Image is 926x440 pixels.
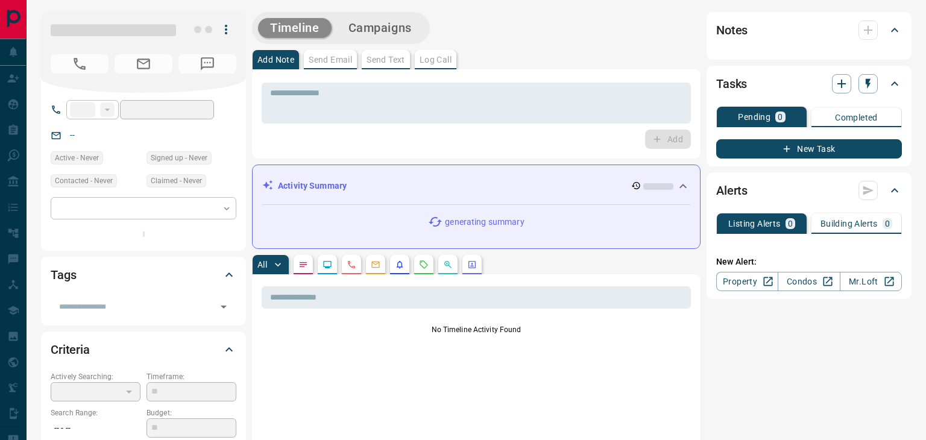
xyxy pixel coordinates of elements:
div: Notes [716,16,902,45]
p: Completed [835,113,878,122]
div: Criteria [51,335,236,364]
svg: Agent Actions [467,260,477,269]
a: -- [70,130,75,140]
svg: Lead Browsing Activity [323,260,332,269]
div: Alerts [716,176,902,205]
p: Listing Alerts [728,219,781,228]
button: Open [215,298,232,315]
p: 0 [778,113,783,121]
p: Budget: [146,407,236,418]
svg: Calls [347,260,356,269]
p: Actively Searching: [51,371,140,382]
div: Tasks [716,69,902,98]
p: Pending [738,113,770,121]
button: Campaigns [336,18,424,38]
svg: Listing Alerts [395,260,405,269]
h2: Notes [716,20,748,40]
button: Timeline [258,18,332,38]
p: New Alert: [716,256,902,268]
p: Building Alerts [820,219,878,228]
span: No Number [51,54,109,74]
a: Property [716,272,778,291]
p: No Timeline Activity Found [262,324,691,335]
p: Add Note [257,55,294,64]
svg: Emails [371,260,380,269]
div: Activity Summary [262,175,690,197]
p: 0 [788,219,793,228]
span: Contacted - Never [55,175,113,187]
h2: Criteria [51,340,90,359]
svg: Requests [419,260,429,269]
span: Signed up - Never [151,152,207,164]
div: Tags [51,260,236,289]
p: Timeframe: [146,371,236,382]
span: No Email [115,54,172,74]
span: No Number [178,54,236,74]
p: All [257,260,267,269]
h2: Alerts [716,181,748,200]
h2: Tags [51,265,76,284]
p: -- - -- [51,418,140,438]
p: generating summary [445,216,524,228]
span: Claimed - Never [151,175,202,187]
p: Activity Summary [278,180,347,192]
h2: Tasks [716,74,747,93]
svg: Notes [298,260,308,269]
span: Active - Never [55,152,99,164]
a: Condos [778,272,840,291]
svg: Opportunities [443,260,453,269]
a: Mr.Loft [840,272,902,291]
p: 0 [885,219,890,228]
button: New Task [716,139,902,159]
p: Search Range: [51,407,140,418]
